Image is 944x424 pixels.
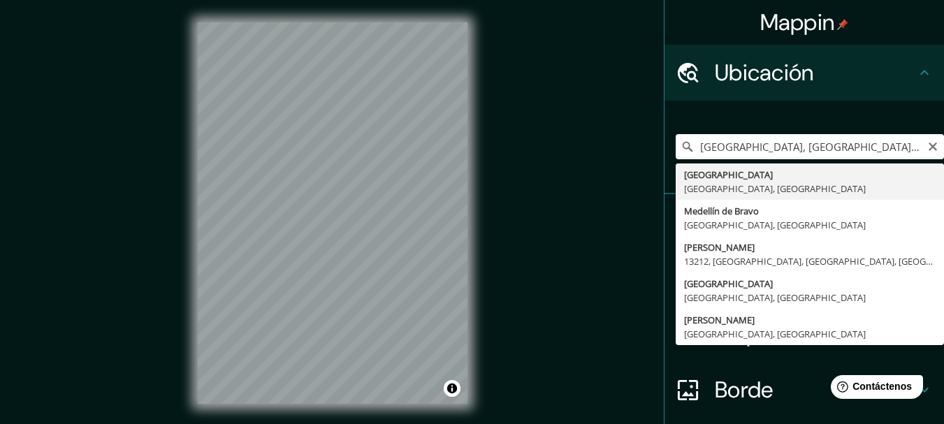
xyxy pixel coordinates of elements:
button: Claro [927,139,938,152]
font: [GEOGRAPHIC_DATA], [GEOGRAPHIC_DATA] [684,219,866,231]
font: [GEOGRAPHIC_DATA], [GEOGRAPHIC_DATA] [684,328,866,340]
font: [GEOGRAPHIC_DATA], [GEOGRAPHIC_DATA] [684,182,866,195]
div: Ubicación [665,45,944,101]
img: pin-icon.png [837,19,848,30]
font: [GEOGRAPHIC_DATA] [684,277,773,290]
font: Mappin [760,8,835,37]
canvas: Mapa [198,22,467,404]
font: Medellín de Bravo [684,205,759,217]
font: [GEOGRAPHIC_DATA], [GEOGRAPHIC_DATA] [684,291,866,304]
font: [PERSON_NAME] [684,314,755,326]
font: Borde [715,375,774,404]
font: Ubicación [715,58,814,87]
div: Borde [665,362,944,418]
div: Patas [665,194,944,250]
font: [PERSON_NAME] [684,241,755,254]
div: Disposición [665,306,944,362]
input: Elige tu ciudad o zona [676,134,944,159]
div: Estilo [665,250,944,306]
iframe: Lanzador de widgets de ayuda [820,370,929,409]
font: [GEOGRAPHIC_DATA] [684,168,773,181]
button: Activar o desactivar atribución [444,380,460,397]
